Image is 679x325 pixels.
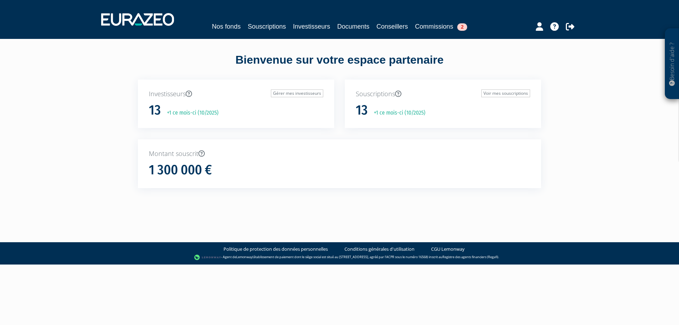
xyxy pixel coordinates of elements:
[369,109,425,117] p: +1 ce mois-ci (10/2025)
[356,89,530,99] p: Souscriptions
[415,22,467,31] a: Commissions2
[149,89,323,99] p: Investisseurs
[442,255,498,259] a: Registre des agents financiers (Regafi)
[162,109,219,117] p: +1 ce mois-ci (10/2025)
[668,32,676,96] p: Besoin d'aide ?
[7,254,672,261] div: - Agent de (établissement de paiement dont le siège social est situé au [STREET_ADDRESS], agréé p...
[149,163,212,178] h1: 1 300 000 €
[149,103,161,118] h1: 13
[224,246,328,253] a: Politique de protection des données personnelles
[337,22,370,31] a: Documents
[101,13,174,26] img: 1732889491-logotype_eurazeo_blanc_rvb.png
[293,22,330,31] a: Investisseurs
[356,103,368,118] h1: 13
[271,89,323,97] a: Gérer mes investisseurs
[149,149,530,158] p: Montant souscrit
[457,23,467,31] span: 2
[431,246,465,253] a: CGU Lemonway
[377,22,408,31] a: Conseillers
[344,246,414,253] a: Conditions générales d'utilisation
[194,254,221,261] img: logo-lemonway.png
[248,22,286,31] a: Souscriptions
[212,22,240,31] a: Nos fonds
[236,255,253,259] a: Lemonway
[481,89,530,97] a: Voir mes souscriptions
[133,52,546,80] div: Bienvenue sur votre espace partenaire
